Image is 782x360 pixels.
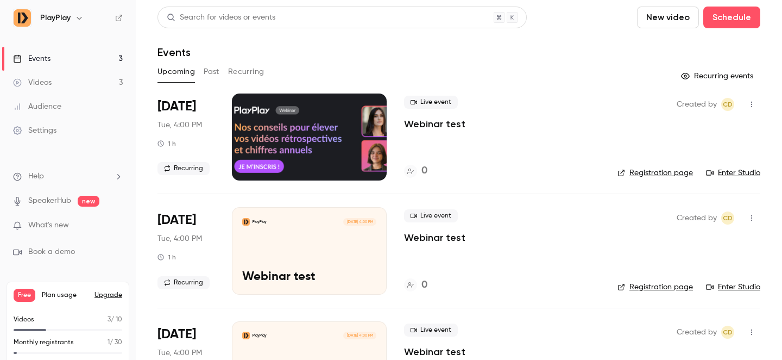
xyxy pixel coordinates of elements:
[404,164,427,178] a: 0
[157,347,202,358] span: Tue, 4:00 PM
[242,218,250,226] img: Webinar test
[28,171,44,182] span: Help
[404,345,465,358] a: Webinar test
[13,53,51,64] div: Events
[13,101,61,112] div: Audience
[343,332,376,339] span: [DATE] 4:00 PM
[157,253,176,262] div: 1 h
[232,207,387,294] a: Webinar testPlayPlay[DATE] 4:00 PMWebinar test
[14,338,74,347] p: Monthly registrants
[404,209,458,222] span: Live event
[617,282,693,293] a: Registration page
[14,289,35,302] span: Free
[157,120,202,131] span: Tue, 4:00 PM
[637,7,699,28] button: New video
[421,278,427,293] h4: 0
[14,9,31,27] img: PlayPlay
[721,212,734,225] span: Cintia Da Veiga
[167,12,275,23] div: Search for videos or events
[40,13,71,23] h6: PlayPlay
[108,316,111,323] span: 3
[677,212,717,225] span: Created by
[677,98,717,111] span: Created by
[228,63,264,80] button: Recurring
[157,46,191,59] h1: Events
[13,171,123,182] li: help-dropdown-opener
[723,326,733,339] span: CD
[242,332,250,339] img: Webinar test
[157,233,202,244] span: Tue, 4:00 PM
[28,220,69,231] span: What's new
[157,63,195,80] button: Upcoming
[721,98,734,111] span: Cintia Da Veiga
[157,98,196,115] span: [DATE]
[723,98,733,111] span: CD
[78,196,99,207] span: new
[723,212,733,225] span: CD
[204,63,219,80] button: Past
[343,218,376,226] span: [DATE] 4:00 PM
[157,139,176,148] div: 1 h
[157,207,215,294] div: Oct 14 Tue, 4:00 PM (Europe/Brussels)
[13,77,52,88] div: Videos
[703,7,760,28] button: Schedule
[28,195,71,207] a: SpeakerHub
[706,282,760,293] a: Enter Studio
[42,291,88,300] span: Plan usage
[108,338,122,347] p: / 30
[28,246,75,258] span: Book a demo
[157,326,196,343] span: [DATE]
[404,117,465,131] a: Webinar test
[253,219,267,225] p: PlayPlay
[108,339,110,346] span: 1
[404,231,465,244] a: Webinar test
[242,270,376,284] p: Webinar test
[108,315,122,325] p: / 10
[706,167,760,178] a: Enter Studio
[404,278,427,293] a: 0
[157,94,215,181] div: Oct 7 Tue, 4:00 PM (Europe/Brussels)
[404,96,458,109] span: Live event
[110,221,123,231] iframe: Noticeable Trigger
[253,333,267,338] p: PlayPlay
[157,162,210,175] span: Recurring
[721,326,734,339] span: Cintia Da Veiga
[676,67,760,85] button: Recurring events
[157,212,196,229] span: [DATE]
[421,164,427,178] h4: 0
[677,326,717,339] span: Created by
[404,324,458,337] span: Live event
[94,291,122,300] button: Upgrade
[14,315,34,325] p: Videos
[13,125,56,136] div: Settings
[617,167,693,178] a: Registration page
[157,276,210,289] span: Recurring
